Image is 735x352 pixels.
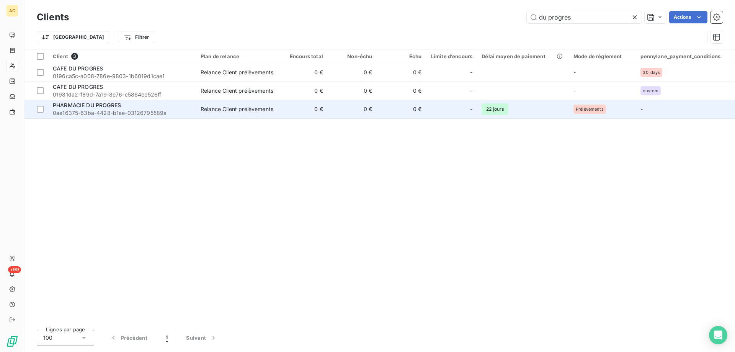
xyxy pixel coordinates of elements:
[640,106,643,112] span: -
[431,53,472,59] div: Limite d’encours
[470,105,472,113] span: -
[71,53,78,60] span: 3
[119,31,154,43] button: Filtrer
[53,65,103,72] span: CAFE DU PROGRES
[573,69,576,75] span: -
[53,53,68,59] span: Client
[328,100,377,118] td: 0 €
[643,88,658,93] span: custom
[278,82,328,100] td: 0 €
[201,69,273,76] div: Relance Client prélèvements
[8,266,21,273] span: +99
[482,103,508,115] span: 22 jours
[177,330,227,346] button: Suivant
[482,53,564,59] div: Délai moyen de paiement
[278,63,328,82] td: 0 €
[470,87,472,95] span: -
[381,53,421,59] div: Échu
[328,63,377,82] td: 0 €
[576,107,604,111] span: Prélèvements
[53,109,191,117] span: 0ae16375-63ba-4428-b1ae-03126795589a
[53,72,191,80] span: 0196ca5c-a008-786e-9803-1b6019d1cae1
[53,91,191,98] span: 01981da2-f89d-7a19-8e76-c5864ee526ff
[37,31,109,43] button: [GEOGRAPHIC_DATA]
[332,53,372,59] div: Non-échu
[709,326,727,344] div: Open Intercom Messenger
[573,53,631,59] div: Mode de règlement
[37,10,69,24] h3: Clients
[573,87,576,94] span: -
[53,102,121,108] span: PHARMACIE DU PROGRES
[157,330,177,346] button: 1
[283,53,323,59] div: Encours total
[377,82,426,100] td: 0 €
[377,63,426,82] td: 0 €
[201,105,273,113] div: Relance Client prélèvements
[527,11,642,23] input: Rechercher
[201,87,273,95] div: Relance Client prélèvements
[6,335,18,347] img: Logo LeanPay
[6,5,18,17] div: AG
[640,53,730,59] div: pennylane_payment_conditions
[201,53,274,59] div: Plan de relance
[470,69,472,76] span: -
[328,82,377,100] td: 0 €
[643,70,660,75] span: 30_days
[53,83,103,90] span: CAFE DU PROGRES
[43,334,52,342] span: 100
[669,11,707,23] button: Actions
[278,100,328,118] td: 0 €
[377,100,426,118] td: 0 €
[100,330,157,346] button: Précédent
[166,334,168,342] span: 1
